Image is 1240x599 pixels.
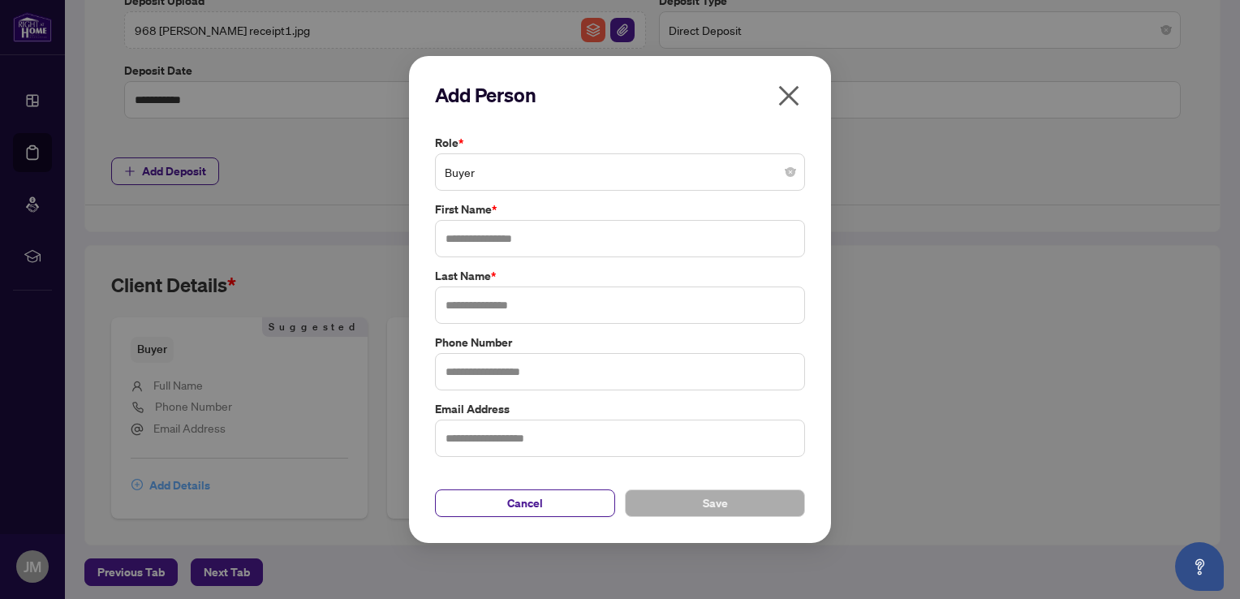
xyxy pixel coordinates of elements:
button: Save [625,489,805,517]
button: Open asap [1175,542,1224,591]
label: Role [435,134,805,152]
h2: Add Person [435,82,805,108]
span: Cancel [507,490,543,516]
label: Phone Number [435,334,805,351]
label: Email Address [435,400,805,418]
span: close-circle [786,167,795,177]
label: Last Name [435,267,805,285]
label: First Name [435,200,805,218]
span: close [776,83,802,109]
button: Cancel [435,489,615,517]
span: Buyer [445,157,795,187]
